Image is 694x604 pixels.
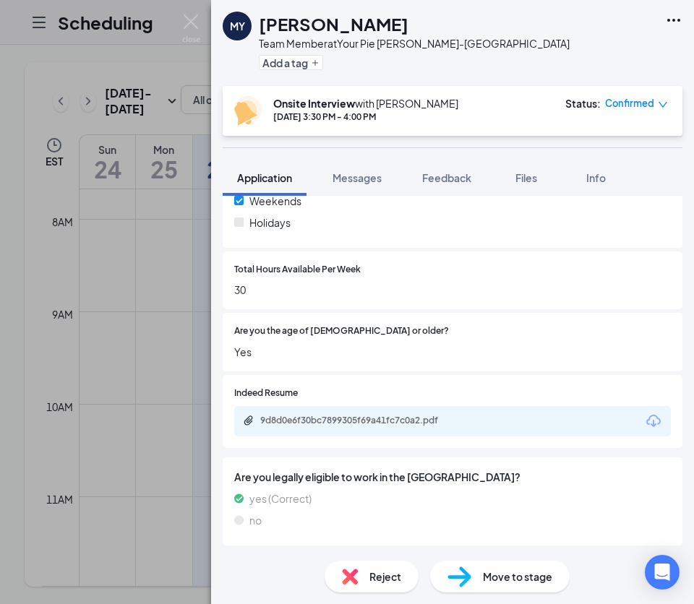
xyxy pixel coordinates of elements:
span: Reject [369,569,401,584]
span: Confirmed [605,96,654,111]
button: PlusAdd a tag [259,55,323,70]
span: Holidays [249,215,291,230]
span: Move to stage [483,569,552,584]
div: MY [230,19,245,33]
div: Status : [565,96,601,111]
div: 9d8d0e6f30bc7899305f69a41fc7c0a2.pdf [260,415,463,426]
div: [DATE] 3:30 PM - 4:00 PM [273,111,458,123]
span: 30 [234,282,671,298]
span: Info [586,171,606,184]
span: Weekends [249,193,301,209]
span: down [658,100,668,110]
a: Paperclip9d8d0e6f30bc7899305f69a41fc7c0a2.pdf [243,415,477,428]
div: Team Member at Your Pie [PERSON_NAME]-[GEOGRAPHIC_DATA] [259,36,570,51]
span: Yes [234,344,671,360]
svg: Paperclip [243,415,254,426]
span: no [249,512,262,528]
span: Indeed Resume [234,387,298,400]
svg: Plus [311,59,320,67]
span: yes (Correct) [249,491,312,506]
span: Are you the age of [DEMOGRAPHIC_DATA] or older? [234,324,449,338]
span: Feedback [422,171,471,184]
b: Onsite Interview [273,97,355,110]
span: Total Hours Available Per Week [234,263,361,277]
svg: Ellipses [665,12,682,29]
svg: Download [645,413,662,430]
div: Open Intercom Messenger [645,555,680,590]
h1: [PERSON_NAME] [259,12,408,36]
span: Are you legally eligible to work in the [GEOGRAPHIC_DATA]? [234,469,671,485]
span: Files [515,171,537,184]
span: Application [237,171,292,184]
span: Messages [333,171,382,184]
div: with [PERSON_NAME] [273,96,458,111]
